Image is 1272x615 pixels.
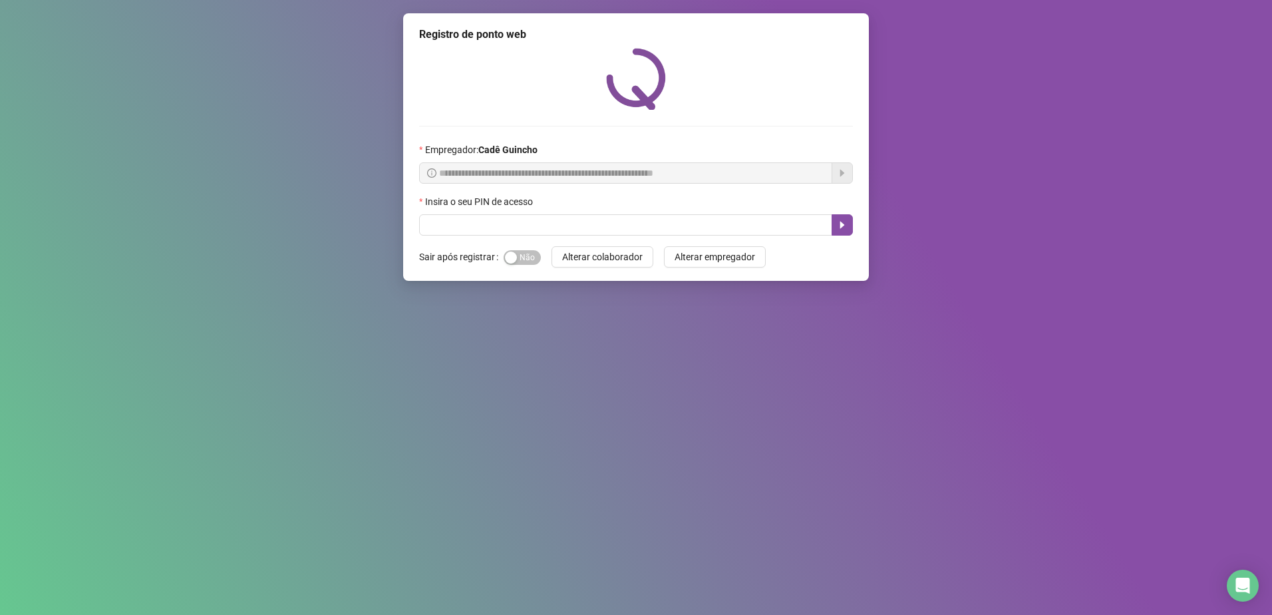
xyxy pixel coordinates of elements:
[552,246,653,268] button: Alterar colaborador
[1227,570,1259,602] div: Open Intercom Messenger
[478,144,538,155] strong: Cadê Guincho
[419,246,504,268] label: Sair após registrar
[562,250,643,264] span: Alterar colaborador
[427,168,436,178] span: info-circle
[664,246,766,268] button: Alterar empregador
[837,220,848,230] span: caret-right
[425,142,538,157] span: Empregador :
[419,27,853,43] div: Registro de ponto web
[419,194,542,209] label: Insira o seu PIN de acesso
[606,48,666,110] img: QRPoint
[675,250,755,264] span: Alterar empregador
